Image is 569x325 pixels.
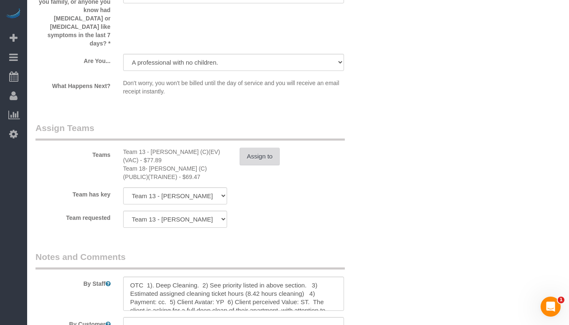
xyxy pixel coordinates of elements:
[29,187,117,199] label: Team has key
[123,79,344,96] p: Don't worry, you won't be billed until the day of service and you will receive an email receipt i...
[35,122,345,141] legend: Assign Teams
[29,79,117,90] label: What Happens Next?
[29,148,117,159] label: Teams
[240,148,280,165] button: Assign to
[123,148,228,164] div: 4.21 hours x $18.50/hour
[29,277,117,288] label: By Staff
[541,297,561,317] iframe: Intercom live chat
[29,211,117,222] label: Team requested
[5,8,22,20] img: Automaid Logo
[35,251,345,270] legend: Notes and Comments
[558,297,564,303] span: 1
[29,54,117,65] label: Are You...
[123,164,228,181] div: 4.21 hours x $16.50/hour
